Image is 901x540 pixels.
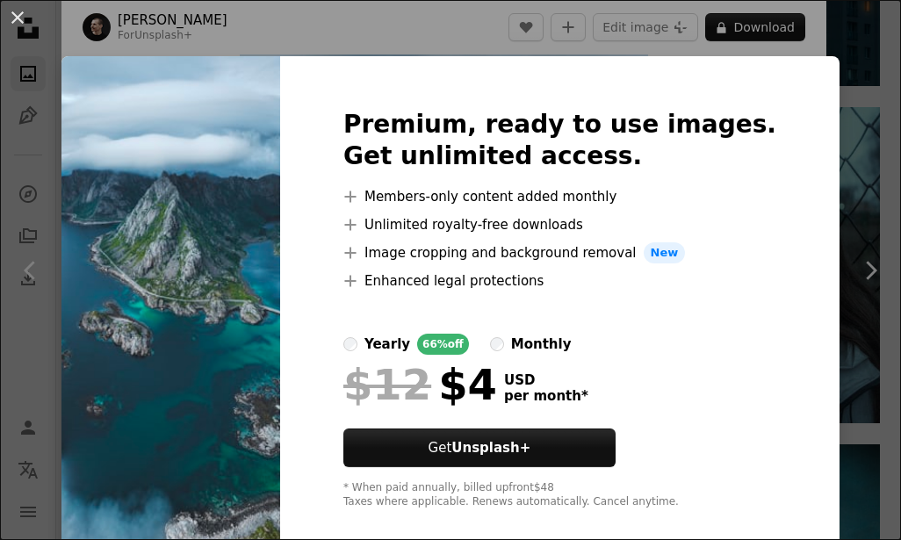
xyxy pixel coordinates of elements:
input: monthly [490,337,504,351]
strong: Unsplash+ [451,440,530,456]
h2: Premium, ready to use images. Get unlimited access. [343,109,776,172]
div: 66% off [417,334,469,355]
li: Unlimited royalty-free downloads [343,214,776,235]
div: $4 [343,362,497,407]
div: monthly [511,334,572,355]
input: yearly66%off [343,337,357,351]
span: per month * [504,388,588,404]
div: yearly [364,334,410,355]
span: $12 [343,362,431,407]
span: New [644,242,686,263]
li: Enhanced legal protections [343,270,776,292]
li: Members-only content added monthly [343,186,776,207]
button: GetUnsplash+ [343,428,616,467]
li: Image cropping and background removal [343,242,776,263]
span: USD [504,372,588,388]
div: * When paid annually, billed upfront $48 Taxes where applicable. Renews automatically. Cancel any... [343,481,776,509]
